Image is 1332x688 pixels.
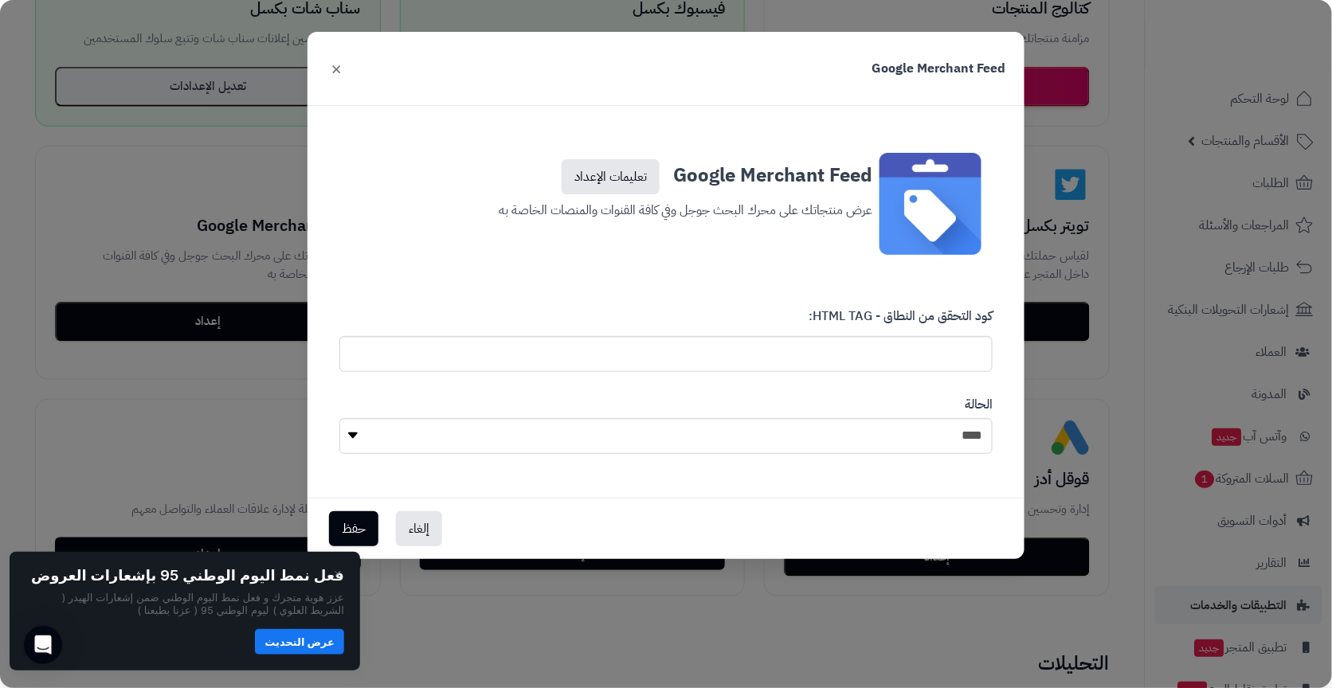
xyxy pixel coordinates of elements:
p: عزز هوية متجرك و فعل نمط اليوم الوطني ضمن إشعارات الهيدر ( الشريط العلوي ) ليوم الوطني 95 ( عزنا ... [25,591,344,617]
button: × [327,51,346,86]
div: Open Intercom Messenger [24,626,62,664]
h3: Google Merchant Feed [460,153,872,194]
label: كود التحقق من النطاق - HTML TAG: [809,307,993,332]
img: MerchantFeed.png [880,153,981,255]
a: تعليمات الإعداد [562,159,660,194]
h3: Google Merchant Feed [872,60,1005,78]
button: عرض التحديث [255,629,344,655]
h2: فعل نمط اليوم الوطني 95 بإشعارات العروض [31,568,344,584]
button: حفظ [329,511,378,546]
label: الحالة [965,396,993,414]
p: عرض منتجاتك على محرك البحث جوجل وفي كافة القنوات والمنصات الخاصة به [460,194,872,221]
button: إلغاء [396,511,442,546]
